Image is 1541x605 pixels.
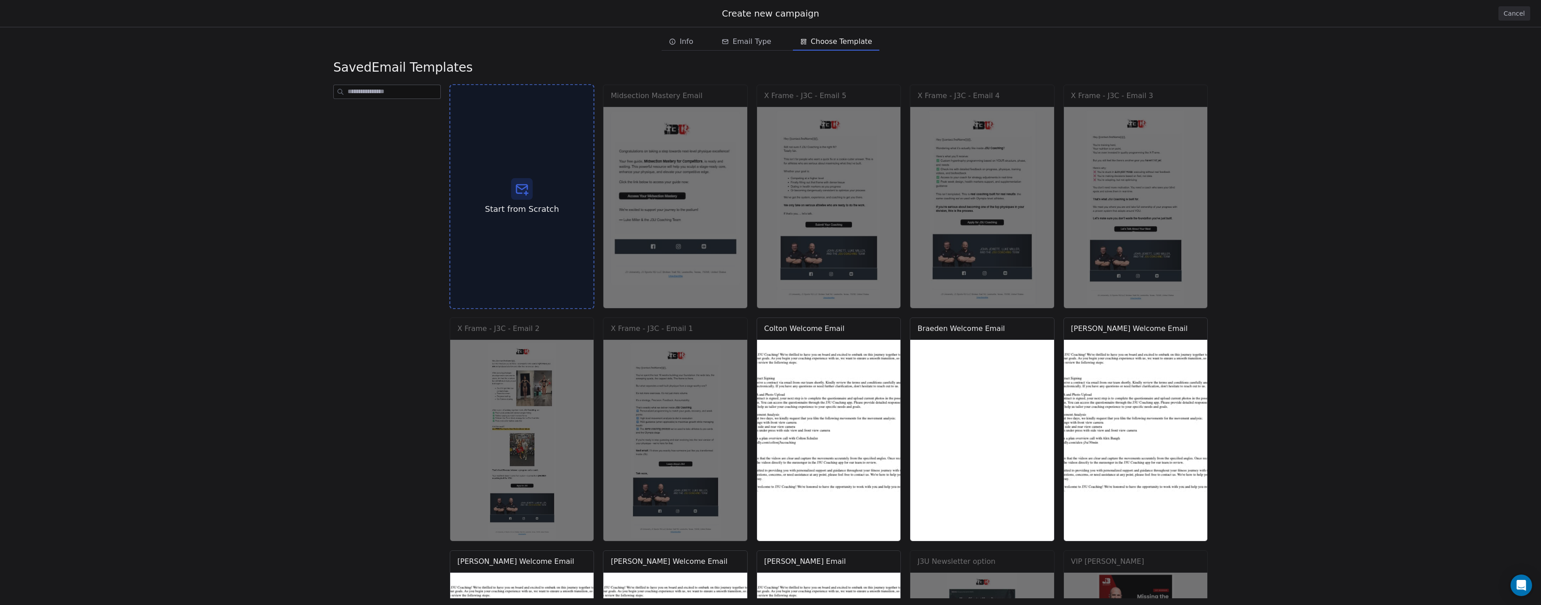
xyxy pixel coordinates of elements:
span: Email Type [732,36,771,47]
span: Start from Scratch [485,203,559,215]
span: Email Templates [333,60,473,76]
div: Create new campaign [11,7,1530,20]
div: [PERSON_NAME] Welcome Email [611,556,727,567]
div: email creation steps [662,33,879,51]
div: Open Intercom Messenger [1511,575,1532,596]
span: Info [680,36,693,47]
span: Choose Template [811,36,872,47]
div: [PERSON_NAME] Welcome Email [1071,323,1188,334]
span: saved [333,60,371,75]
button: Cancel [1498,6,1530,21]
div: [PERSON_NAME] Welcome Email [457,556,574,567]
div: Colton Welcome Email [764,323,844,334]
div: [PERSON_NAME] Email [764,556,846,567]
div: Braeden Welcome Email [917,323,1005,334]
